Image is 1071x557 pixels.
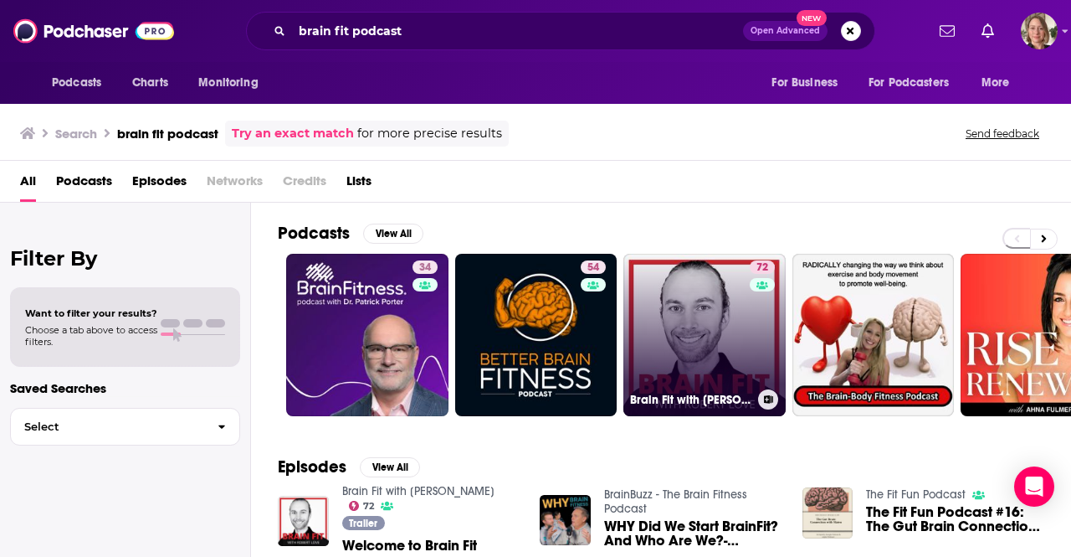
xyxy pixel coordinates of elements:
[866,505,1044,534] span: The Fit Fun Podcast #16: The Gut Brain Connection with [PERSON_NAME]
[349,518,377,529] span: Trailer
[198,71,258,95] span: Monitoring
[961,126,1044,141] button: Send feedback
[286,254,448,416] a: 34
[869,71,949,95] span: For Podcasters
[933,17,961,45] a: Show notifications dropdown
[117,126,218,142] h3: brain fit podcast
[756,260,768,276] span: 72
[278,223,350,244] h2: Podcasts
[346,168,372,202] a: Lists
[232,124,354,143] a: Try an exact match
[858,67,973,99] button: open menu
[292,18,743,44] input: Search podcasts, credits, & more...
[121,67,178,99] a: Charts
[357,124,502,143] span: for more precise results
[342,539,477,553] a: Welcome to Brain Fit
[743,21,828,41] button: Open AdvancedNew
[1021,13,1058,49] img: User Profile
[623,254,786,416] a: 72Brain Fit with [PERSON_NAME]
[630,393,751,407] h3: Brain Fit with [PERSON_NAME]
[132,168,187,202] a: Episodes
[750,260,775,274] a: 72
[760,67,858,99] button: open menu
[10,246,240,271] h2: Filter By
[419,260,431,276] span: 34
[363,503,374,510] span: 72
[56,168,112,202] a: Podcasts
[11,421,204,432] span: Select
[604,519,782,548] a: WHY Did We Start BrainFit? And Who Are We?- BrainBuzz The Brain Fitness Podcast
[20,168,36,202] a: All
[52,71,101,95] span: Podcasts
[25,324,157,348] span: Choose a tab above to access filters.
[604,487,747,516] a: BrainBuzz - The Brain Fitness Podcast
[278,223,423,244] a: PodcastsView All
[1021,13,1058,49] button: Show profile menu
[981,71,1010,95] span: More
[1021,13,1058,49] span: Logged in as AriFortierPr
[40,67,123,99] button: open menu
[132,71,168,95] span: Charts
[187,67,279,99] button: open menu
[455,254,617,416] a: 54
[25,307,157,319] span: Want to filter your results?
[581,260,606,274] a: 54
[207,168,263,202] span: Networks
[540,495,591,546] img: WHY Did We Start BrainFit? And Who Are We?- BrainBuzz The Brain Fitness Podcast
[751,27,820,35] span: Open Advanced
[363,224,423,244] button: View All
[1014,467,1054,507] div: Open Intercom Messenger
[413,260,438,274] a: 34
[771,71,838,95] span: For Business
[283,168,326,202] span: Credits
[55,126,97,142] h3: Search
[866,487,966,502] a: The Fit Fun Podcast
[349,501,375,511] a: 72
[587,260,599,276] span: 54
[278,456,346,477] h2: Episodes
[246,12,875,50] div: Search podcasts, credits, & more...
[13,15,174,47] img: Podchaser - Follow, Share and Rate Podcasts
[278,496,329,547] img: Welcome to Brain Fit
[866,505,1044,534] a: The Fit Fun Podcast #16: The Gut Brain Connection with Mateo
[797,10,827,26] span: New
[360,457,420,477] button: View All
[10,408,240,446] button: Select
[802,487,853,539] img: The Fit Fun Podcast #16: The Gut Brain Connection with Mateo
[975,17,1001,45] a: Show notifications dropdown
[10,380,240,396] p: Saved Searches
[342,484,495,498] a: Brain Fit with Robert Love
[970,67,1031,99] button: open menu
[278,456,420,477] a: EpisodesView All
